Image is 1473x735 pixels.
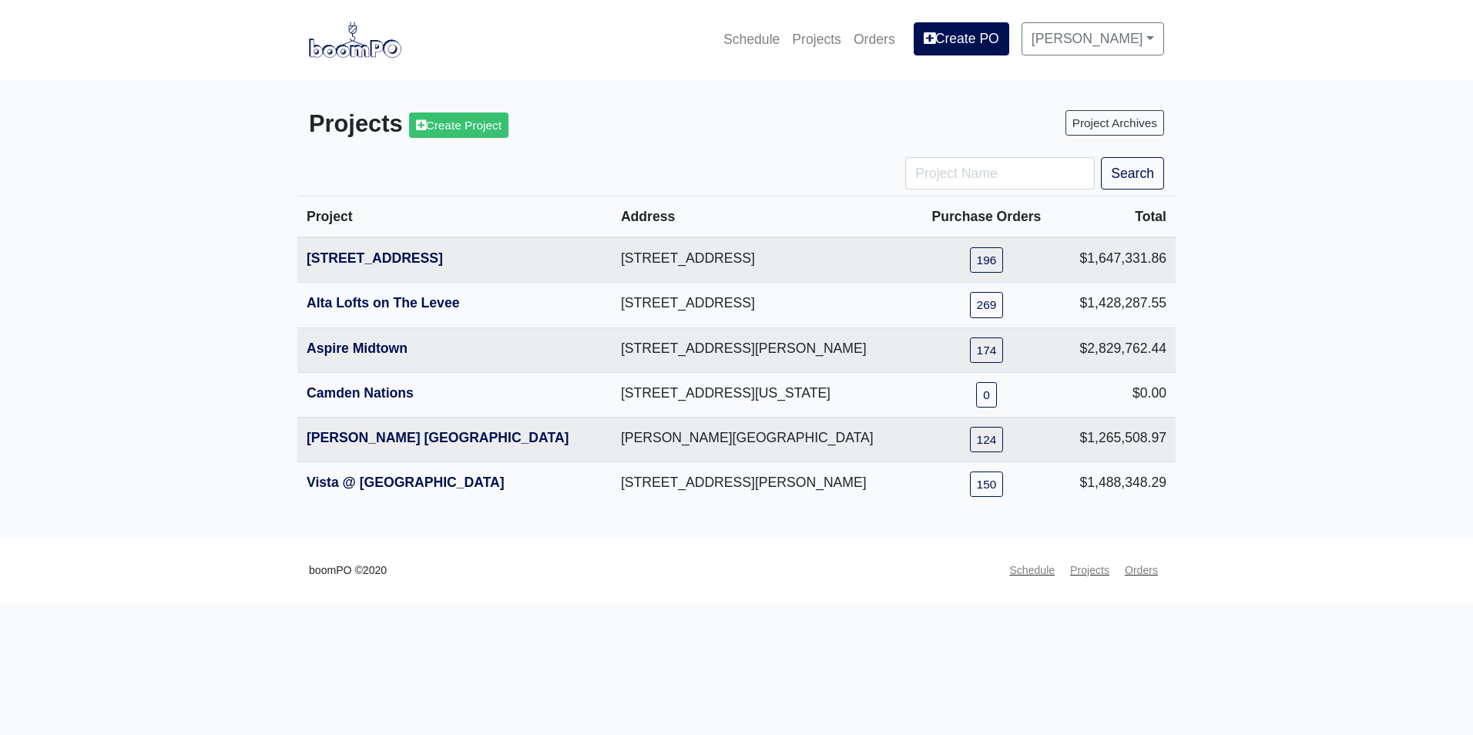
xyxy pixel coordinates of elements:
[612,327,915,372] td: [STREET_ADDRESS][PERSON_NAME]
[612,417,915,461] td: [PERSON_NAME][GEOGRAPHIC_DATA]
[1003,555,1061,586] a: Schedule
[970,337,1004,363] a: 174
[297,196,612,238] th: Project
[905,157,1095,190] input: Project Name
[307,295,459,310] a: Alta Lofts on The Levee
[1058,237,1176,283] td: $1,647,331.86
[1058,372,1176,417] td: $0.00
[970,472,1004,497] a: 150
[970,247,1004,273] a: 196
[1064,555,1116,586] a: Projects
[1058,283,1176,327] td: $1,428,287.55
[612,196,915,238] th: Address
[307,385,414,401] a: Camden Nations
[307,430,569,445] a: [PERSON_NAME] [GEOGRAPHIC_DATA]
[1058,461,1176,506] td: $1,488,348.29
[612,461,915,506] td: [STREET_ADDRESS][PERSON_NAME]
[409,112,508,138] a: Create Project
[309,22,401,57] img: boomPO
[914,22,1009,55] a: Create PO
[1058,196,1176,238] th: Total
[717,22,786,56] a: Schedule
[309,110,725,139] h3: Projects
[1058,327,1176,372] td: $2,829,762.44
[1022,22,1164,55] a: [PERSON_NAME]
[612,283,915,327] td: [STREET_ADDRESS]
[612,237,915,283] td: [STREET_ADDRESS]
[1065,110,1164,136] a: Project Archives
[307,250,443,266] a: [STREET_ADDRESS]
[976,382,997,408] a: 0
[915,196,1059,238] th: Purchase Orders
[847,22,901,56] a: Orders
[1119,555,1164,586] a: Orders
[786,22,847,56] a: Projects
[970,427,1004,452] a: 124
[970,292,1004,317] a: 269
[612,372,915,417] td: [STREET_ADDRESS][US_STATE]
[307,341,408,356] a: Aspire Midtown
[307,475,505,490] a: Vista @ [GEOGRAPHIC_DATA]
[1058,417,1176,461] td: $1,265,508.97
[1101,157,1164,190] button: Search
[309,562,387,579] small: boomPO ©2020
